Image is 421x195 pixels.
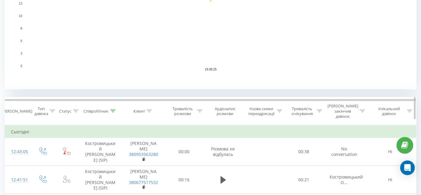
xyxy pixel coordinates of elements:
[20,39,22,43] text: 5
[330,174,363,185] span: Костромицький О...
[19,14,23,18] text: 10
[205,68,217,71] text: 19.09.25
[129,151,158,157] a: 380953563280
[210,106,241,117] div: Аудіозапис розмови
[284,166,324,194] td: 00:21
[248,106,275,117] div: Назва схеми переадресації
[78,138,123,166] td: Костромицький [PERSON_NAME] (SIP)
[170,106,196,117] div: Тривалість розмови
[123,138,164,166] td: [PERSON_NAME]
[373,106,405,117] div: Унікальний дзвінок
[59,109,72,114] div: Статус
[84,109,109,114] div: Співробітник
[324,138,365,166] td: No conversation
[289,106,315,117] div: Тривалість очікування
[164,138,204,166] td: 00:00
[11,146,24,158] div: 12:43:05
[20,64,22,68] text: 0
[327,103,358,119] div: [PERSON_NAME] закінчив дзвінок
[284,138,324,166] td: 00:38
[19,2,23,5] text: 13
[11,174,24,186] div: 12:41:51
[34,106,48,117] div: Тип дзвінка
[78,166,123,194] td: Костромицький [PERSON_NAME] (SIP)
[164,166,204,194] td: 00:16
[365,138,416,166] td: Ні
[2,109,32,114] div: [PERSON_NAME]
[365,166,416,194] td: Ні
[5,126,416,138] td: Сьогодні
[211,146,235,157] span: Розмова не відбулась
[20,27,22,30] text: 8
[123,166,164,194] td: [PERSON_NAME]
[20,52,22,55] text: 3
[129,179,158,185] a: 380677517532
[400,161,415,175] div: Open Intercom Messenger
[133,109,145,114] div: Клієнт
